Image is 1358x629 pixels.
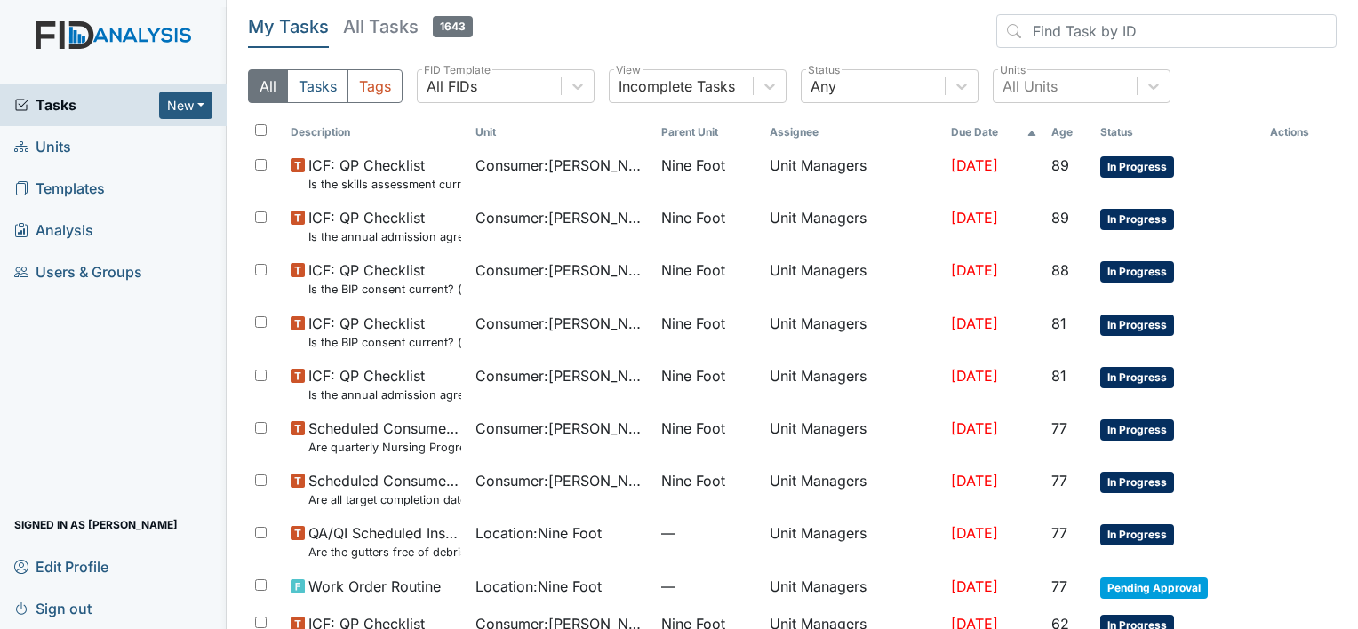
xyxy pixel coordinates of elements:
button: All [248,69,288,103]
small: Is the annual admission agreement current? (document the date in the comment section) [308,386,461,403]
span: Location : Nine Foot [475,576,602,597]
button: Tags [347,69,403,103]
span: 88 [1051,261,1069,279]
span: Templates [14,175,105,203]
td: Unit Managers [763,306,944,358]
td: Unit Managers [763,147,944,200]
th: Toggle SortBy [654,117,763,147]
span: [DATE] [951,209,998,227]
span: Consumer : [PERSON_NAME] [475,207,646,228]
span: 77 [1051,524,1067,542]
span: 81 [1051,314,1066,332]
div: Type filter [248,69,403,103]
input: Find Task by ID [996,14,1337,48]
span: Sign out [14,594,92,622]
span: Consumer : [PERSON_NAME] [475,470,646,491]
span: [DATE] [951,524,998,542]
span: Pending Approval [1100,577,1208,599]
td: Unit Managers [763,358,944,410]
span: [DATE] [951,367,998,385]
span: In Progress [1100,419,1174,441]
div: All FIDs [427,76,477,97]
span: ICF: QP Checklist Is the annual admission agreement current? (document the date in the comment se... [308,365,461,403]
span: 1643 [433,16,473,37]
input: Toggle All Rows Selected [255,124,267,136]
span: Nine Foot [661,365,725,386]
th: Toggle SortBy [468,117,653,147]
span: In Progress [1100,209,1174,230]
div: All Units [1003,76,1058,97]
td: Unit Managers [763,200,944,252]
div: Incomplete Tasks [619,76,735,97]
td: Unit Managers [763,515,944,568]
h5: My Tasks [248,14,329,39]
th: Toggle SortBy [1093,117,1262,147]
button: New [159,92,212,119]
div: Any [811,76,836,97]
span: Nine Foot [661,313,725,334]
span: Nine Foot [661,259,725,281]
span: In Progress [1100,156,1174,178]
span: Nine Foot [661,207,725,228]
td: Unit Managers [763,252,944,305]
span: Consumer : [PERSON_NAME] [475,418,646,439]
span: In Progress [1100,472,1174,493]
span: 81 [1051,367,1066,385]
small: Are the gutters free of debris? [308,544,461,561]
span: In Progress [1100,261,1174,283]
a: Tasks [14,94,159,115]
span: In Progress [1100,367,1174,388]
span: ICF: QP Checklist Is the annual admission agreement current? (document the date in the comment se... [308,207,461,245]
span: Units [14,133,71,161]
small: Is the annual admission agreement current? (document the date in the comment section) [308,228,461,245]
span: ICF: QP Checklist Is the BIP consent current? (document the date, BIP number in the comment section) [308,313,461,351]
span: Location : Nine Foot [475,522,602,544]
small: Are quarterly Nursing Progress Notes/Visual Assessments completed by the end of the month followi... [308,439,461,456]
td: Unit Managers [763,410,944,463]
th: Toggle SortBy [1044,117,1094,147]
td: Unit Managers [763,569,944,606]
span: — [661,522,755,544]
span: [DATE] [951,314,998,332]
h5: All Tasks [343,14,473,39]
span: Work Order Routine [308,576,441,597]
span: [DATE] [951,472,998,490]
small: Are all target completion dates current (not expired)? [308,491,461,508]
span: Nine Foot [661,155,725,176]
span: Consumer : [PERSON_NAME] [475,155,646,176]
span: 77 [1051,472,1067,490]
span: Consumer : [PERSON_NAME] [475,259,646,281]
span: Users & Groups [14,259,142,286]
span: 77 [1051,419,1067,437]
small: Is the skills assessment current? (document the date in the comment section) [308,176,461,193]
span: ICF: QP Checklist Is the BIP consent current? (document the date, BIP number in the comment section) [308,259,461,298]
th: Assignee [763,117,944,147]
span: Edit Profile [14,553,108,580]
span: [DATE] [951,156,998,174]
span: Analysis [14,217,93,244]
span: ICF: QP Checklist Is the skills assessment current? (document the date in the comment section) [308,155,461,193]
span: Consumer : [PERSON_NAME] [475,313,646,334]
th: Actions [1263,117,1337,147]
th: Toggle SortBy [284,117,468,147]
span: Nine Foot [661,470,725,491]
span: — [661,576,755,597]
span: [DATE] [951,261,998,279]
span: Consumer : [PERSON_NAME] [475,365,646,386]
small: Is the BIP consent current? (document the date, BIP number in the comment section) [308,281,461,298]
span: In Progress [1100,524,1174,545]
span: [DATE] [951,419,998,437]
span: 77 [1051,577,1067,595]
button: Tasks [287,69,348,103]
span: 89 [1051,209,1069,227]
span: 89 [1051,156,1069,174]
th: Toggle SortBy [944,117,1044,147]
span: QA/QI Scheduled Inspection Are the gutters free of debris? [308,522,461,561]
td: Unit Managers [763,463,944,515]
span: Nine Foot [661,418,725,439]
span: Scheduled Consumer Chart Review Are all target completion dates current (not expired)? [308,470,461,508]
span: Signed in as [PERSON_NAME] [14,511,178,538]
span: In Progress [1100,314,1174,336]
small: Is the BIP consent current? (document the date, BIP number in the comment section) [308,334,461,351]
